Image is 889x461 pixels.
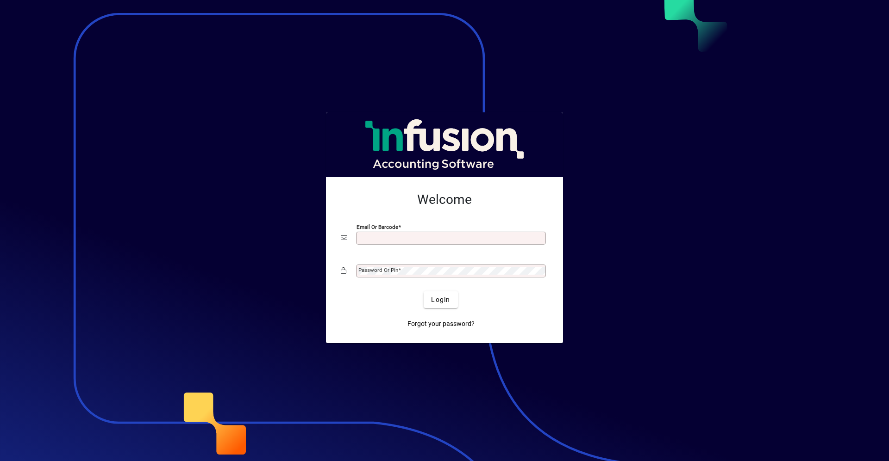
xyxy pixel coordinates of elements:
[407,319,475,329] span: Forgot your password?
[431,295,450,305] span: Login
[341,192,548,208] h2: Welcome
[357,224,398,230] mat-label: Email or Barcode
[404,315,478,332] a: Forgot your password?
[358,267,398,273] mat-label: Password or Pin
[424,291,457,308] button: Login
